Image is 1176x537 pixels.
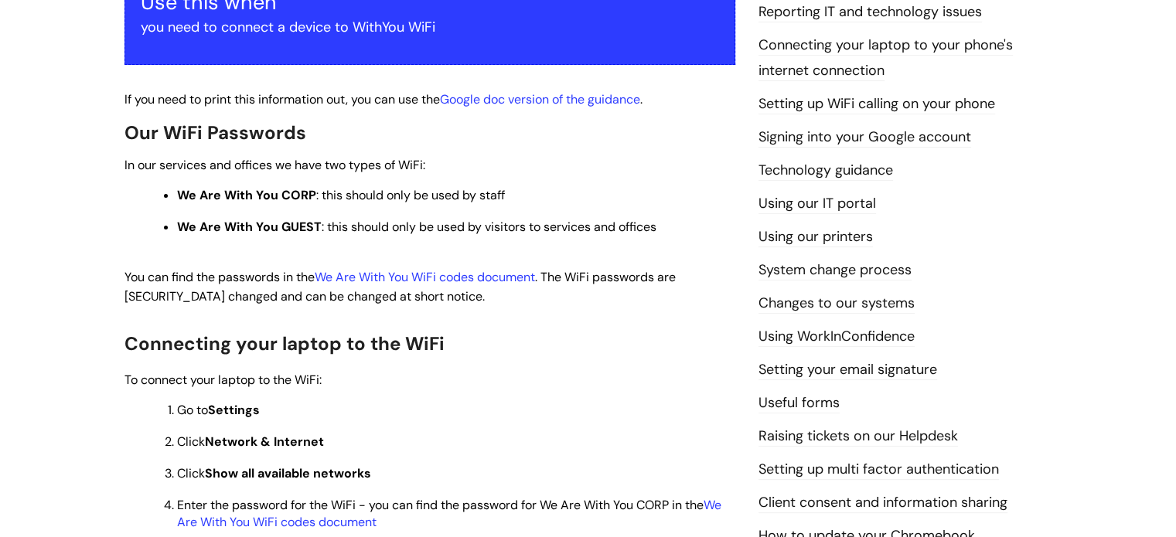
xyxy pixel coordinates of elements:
[124,121,306,144] span: Our WiFi Passwords
[758,493,1007,513] a: Client consent and information sharing
[177,219,322,235] strong: We Are With You GUEST
[758,2,982,22] a: Reporting IT and technology issues
[758,127,971,148] a: Signing into your Google account
[758,360,937,380] a: Setting your email signature
[124,157,425,173] span: In our services and offices we have two types of WiFi:
[205,433,324,450] strong: Network & Internet
[758,460,999,480] a: Setting up multi factor authentication
[124,372,322,388] span: To connect your laptop to the WiFi:
[440,91,640,107] a: Google doc version of the guidance
[177,187,505,203] span: : this should only be used by staff
[758,36,1013,80] a: Connecting your laptop to your phone's internet connection
[141,15,719,39] p: you need to connect a device to WithYou WiFi
[758,294,915,314] a: Changes to our systems
[177,402,260,418] span: Go to
[124,331,445,355] span: Connecting your laptop to the WiFi
[177,497,721,530] a: We Are With You WiFi codes document
[177,187,316,203] strong: We Are With You CORP
[758,227,873,247] a: Using our printers
[758,194,876,214] a: Using our IT portal
[315,269,535,285] a: We Are With You WiFi codes document
[124,91,643,107] span: If you need to print this information out, you can use the .
[208,402,260,418] strong: Settings
[758,393,840,413] a: Useful forms
[758,427,958,447] a: Raising tickets on our Helpdesk
[177,219,656,235] span: : this should only be used by visitors to services and offices
[177,465,371,481] span: Click
[177,497,721,530] span: Enter the password for the WiFi - you can find the password for We Are With You CORP in the
[758,327,915,347] a: Using WorkInConfidence
[758,94,995,114] a: Setting up WiFi calling on your phone
[758,161,893,181] a: Technology guidance
[177,433,324,450] span: Click
[205,465,371,481] strong: Show all available networks
[124,269,676,304] span: You can find the passwords in the . The WiFi passwords are [SECURITY_DATA] changed and can be cha...
[758,260,912,280] a: System change process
